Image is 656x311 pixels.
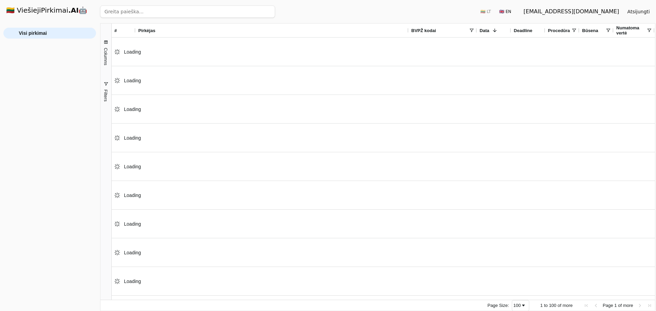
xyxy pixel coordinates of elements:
span: # [114,28,117,33]
span: to [544,303,548,308]
span: Loading [124,78,141,83]
span: of [618,303,622,308]
span: 100 [549,303,557,308]
button: Atsijungti [622,5,655,18]
span: Loading [124,250,141,255]
strong: .AI [68,6,79,14]
span: Procedūra [548,28,570,33]
span: Deadline [514,28,532,33]
span: Numatoma vertė [616,25,646,36]
div: [EMAIL_ADDRESS][DOMAIN_NAME] [523,8,619,16]
div: First Page [584,303,589,308]
div: Page Size: [488,303,509,308]
span: Loading [124,164,141,169]
span: Filters [103,89,108,101]
span: 1 [540,303,543,308]
span: Loading [124,221,141,227]
span: Data [480,28,489,33]
span: Loading [124,49,141,55]
span: 1 [614,303,617,308]
input: Greita paieška... [100,5,275,18]
span: Loading [124,135,141,141]
span: Loading [124,193,141,198]
span: Pirkėjas [138,28,155,33]
div: 100 [514,303,521,308]
span: Page [603,303,613,308]
span: more [623,303,633,308]
span: Columns [103,48,108,65]
span: of [558,303,561,308]
span: more [562,303,573,308]
div: Previous Page [593,303,599,308]
span: Būsena [582,28,598,33]
span: Loading [124,107,141,112]
div: Next Page [637,303,643,308]
span: BVPŽ kodai [411,28,436,33]
div: Last Page [647,303,652,308]
span: Loading [124,279,141,284]
button: 🇬🇧 EN [495,6,515,17]
div: Page Size [512,300,530,311]
span: Visi pirkimai [19,28,47,38]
